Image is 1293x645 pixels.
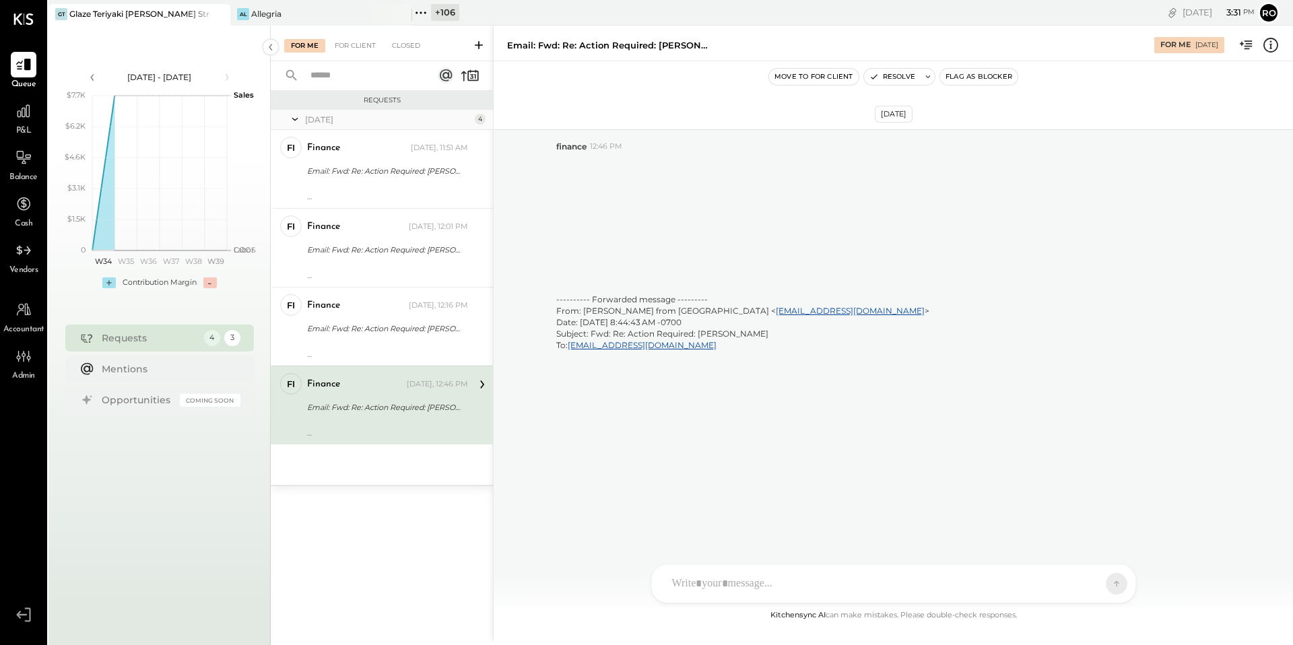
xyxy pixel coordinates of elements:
div: finance [307,378,340,391]
button: Move to for client [769,69,859,85]
a: Vendors [1,238,46,277]
div: 3 [224,330,240,346]
text: $7.7K [67,90,86,100]
div: + [102,277,116,288]
div: fi [287,378,295,391]
div: + 106 [431,4,459,21]
text: W34 [95,257,112,266]
div: Email: Fwd: Re: Action Required: [PERSON_NAME] [307,164,464,178]
div: [DATE], 11:51 AM [411,143,468,154]
div: Email: Fwd: Re: Action Required: [PERSON_NAME] [307,401,464,414]
div: Mentions [102,362,234,376]
div: Al [237,8,249,20]
div: Email: Fwd: Re: Action Required: [PERSON_NAME] [507,39,709,52]
div: For Client [328,39,383,53]
a: [EMAIL_ADDRESS][DOMAIN_NAME] [568,340,717,350]
div: [DATE] [1183,6,1255,19]
div: [DATE] [875,106,913,123]
span: Accountant [3,324,44,336]
div: [DATE], 12:16 PM [409,300,468,311]
a: [EMAIL_ADDRESS][DOMAIN_NAME] [776,306,925,316]
button: Ro [1258,2,1280,24]
div: 4 [475,114,486,125]
span: Cash [15,218,32,230]
div: Closed [385,39,427,53]
div: Coming Soon [180,394,240,407]
button: Resolve [864,69,921,85]
div: Requests [277,96,486,105]
div: fi [287,220,295,233]
a: Admin [1,343,46,382]
span: finance [556,141,587,152]
text: $6.2K [65,121,86,131]
span: P&L [16,125,32,137]
div: Requests [102,331,197,345]
div: [DATE] [305,114,471,125]
a: Balance [1,145,46,184]
div: finance [307,220,340,234]
div: copy link [1166,5,1179,20]
div: [DATE] [1195,40,1218,50]
span: Balance [9,172,38,184]
a: Accountant [1,297,46,336]
div: fi [287,299,295,312]
text: W37 [162,257,178,266]
div: [DATE], 12:46 PM [407,379,468,390]
a: P&L [1,98,46,137]
div: [DATE] - [DATE] [102,71,217,83]
div: fi [287,141,295,154]
div: - [203,277,217,288]
text: W38 [185,257,201,266]
text: W36 [139,257,156,266]
div: Email: Fwd: Re: Action Required: [PERSON_NAME] [307,243,464,257]
div: ---------- Forwarded message --------- From: [PERSON_NAME] from [GEOGRAPHIC_DATA] < > Date: [DATE... [556,294,1246,386]
text: 0 [81,245,86,254]
div: Opportunities [102,393,173,407]
text: $1.5K [67,214,86,224]
div: Allegria [251,8,281,20]
text: Labor [234,245,254,254]
text: Sales [234,90,254,100]
span: Queue [11,79,36,91]
text: W35 [118,257,134,266]
text: W39 [207,257,224,266]
div: For Me [1160,40,1191,50]
div: Contribution Margin [123,277,197,288]
span: Admin [12,370,35,382]
div: Glaze Teriyaki [PERSON_NAME] Street - [PERSON_NAME] River [PERSON_NAME] LLC [69,8,210,20]
div: GT [55,8,67,20]
span: Vendors [9,265,38,277]
text: $4.6K [65,152,86,162]
div: For Me [284,39,325,53]
div: [DATE], 12:01 PM [409,222,468,232]
span: 12:46 PM [590,141,622,152]
div: Email: Fwd: Re: Action Required: [PERSON_NAME] [307,322,464,335]
a: Queue [1,52,46,91]
a: Cash [1,191,46,230]
div: 4 [204,330,220,346]
div: finance [307,299,340,312]
button: Flag as Blocker [940,69,1018,85]
text: $3.1K [67,183,86,193]
div: finance [307,141,340,155]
